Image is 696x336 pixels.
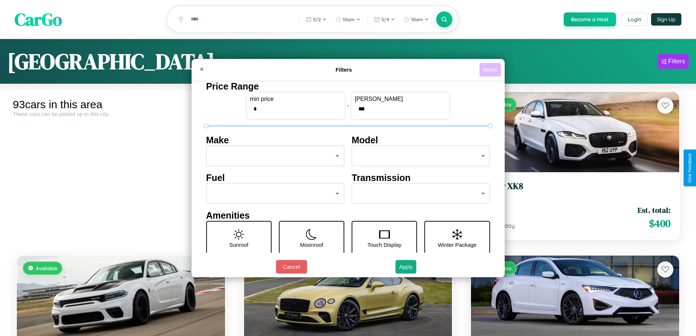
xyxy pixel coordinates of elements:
button: 10am [400,14,433,25]
span: Est. total: [638,205,670,215]
button: 5/4 [370,14,399,25]
span: 5 / 2 [313,16,321,22]
div: These cars can be picked up in this city. [13,111,229,117]
button: 10am [332,14,364,25]
h1: [GEOGRAPHIC_DATA] [7,46,215,76]
span: / day [499,222,515,229]
span: 10am [411,16,423,22]
p: - [347,101,349,110]
button: Reset [479,63,501,76]
button: Filters [658,54,689,69]
h4: Make [206,135,345,146]
h4: Fuel [206,173,345,183]
button: Sign Up [651,13,681,26]
div: Filters [668,58,685,65]
p: Moonroof [300,240,323,250]
div: 93 cars in this area [13,98,229,111]
span: $ 400 [649,216,670,231]
span: Available [36,265,57,271]
p: Winter Package [438,240,477,250]
a: Jaguar XK82018 [480,181,670,199]
span: 5 / 4 [381,16,389,22]
button: Apply [395,260,417,273]
label: min price [250,96,341,102]
h4: Model [352,135,490,146]
h4: Price Range [206,81,490,92]
span: CarGo [15,7,62,31]
div: Give Feedback [687,153,692,183]
h4: Filters [208,67,479,73]
p: Sunroof [229,240,248,250]
button: Become a Host [564,12,616,26]
span: 10am [343,16,355,22]
h3: Jaguar XK8 [480,181,670,192]
p: Touch Display [367,240,401,250]
h4: Transmission [352,173,490,183]
button: 5/2 [302,14,330,25]
h4: Amenities [206,210,490,221]
button: Login [621,13,647,26]
label: [PERSON_NAME] [355,96,446,102]
button: Cancel [276,260,307,273]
